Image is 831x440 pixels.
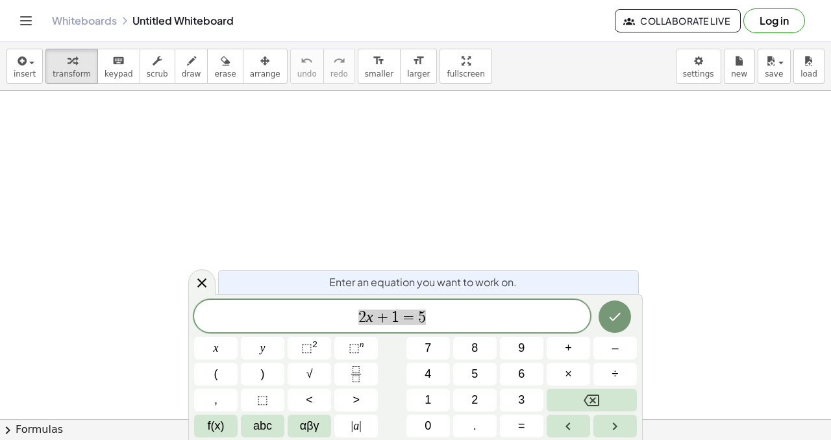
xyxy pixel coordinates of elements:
span: y [260,339,266,357]
button: Times [547,363,590,385]
i: undo [301,53,313,69]
button: Minus [593,337,637,360]
span: | [359,419,362,432]
span: arrange [250,69,280,79]
span: save [765,69,783,79]
button: save [758,49,791,84]
button: , [194,389,238,411]
span: 2 [358,310,366,325]
button: arrange [243,49,288,84]
span: insert [14,69,36,79]
span: 5 [418,310,426,325]
button: Log in [743,8,805,33]
span: ⬚ [301,341,312,354]
i: format_size [412,53,425,69]
button: scrub [140,49,175,84]
button: insert [6,49,43,84]
span: + [565,339,572,357]
span: + [373,310,392,325]
i: keyboard [112,53,125,69]
span: a [351,417,362,435]
button: fullscreen [440,49,491,84]
button: Absolute value [334,415,378,437]
span: x [214,339,219,357]
span: ⬚ [257,391,268,409]
span: new [731,69,747,79]
span: 4 [425,365,431,383]
button: Superscript [334,337,378,360]
button: y [241,337,284,360]
span: draw [182,69,201,79]
span: Enter an equation you want to work on. [329,275,517,290]
button: Right arrow [593,415,637,437]
button: 6 [500,363,543,385]
span: transform [53,69,91,79]
span: < [306,391,313,409]
button: transform [45,49,98,84]
i: redo [333,53,345,69]
button: undoundo [290,49,324,84]
span: × [565,365,572,383]
button: x [194,337,238,360]
button: Toggle navigation [16,10,36,31]
span: = [399,310,418,325]
button: Less than [288,389,331,411]
button: Functions [194,415,238,437]
button: Done [599,300,631,333]
button: 2 [453,389,497,411]
span: 5 [471,365,478,383]
button: 3 [500,389,543,411]
span: ( [214,365,218,383]
span: scrub [147,69,168,79]
button: Alphabet [241,415,284,437]
sup: 2 [312,339,317,349]
button: format_sizesmaller [358,49,401,84]
button: Collaborate Live [615,9,741,32]
span: smaller [365,69,393,79]
span: keypad [105,69,133,79]
span: 1 [391,310,399,325]
span: fullscreen [447,69,484,79]
span: = [518,417,525,435]
span: 9 [518,339,525,357]
button: draw [175,49,208,84]
button: Square root [288,363,331,385]
button: 7 [406,337,450,360]
span: larger [407,69,430,79]
button: 8 [453,337,497,360]
button: ) [241,363,284,385]
button: redoredo [323,49,355,84]
span: load [800,69,817,79]
span: | [351,419,354,432]
span: ⬚ [349,341,360,354]
button: erase [207,49,243,84]
button: load [793,49,825,84]
button: Squared [288,337,331,360]
button: new [724,49,755,84]
span: ÷ [612,365,619,383]
button: 0 [406,415,450,437]
span: 6 [518,365,525,383]
button: . [453,415,497,437]
span: abc [253,417,272,435]
span: 2 [471,391,478,409]
button: 4 [406,363,450,385]
span: , [214,391,217,409]
span: 8 [471,339,478,357]
span: √ [306,365,313,383]
span: – [612,339,618,357]
button: settings [676,49,721,84]
button: ( [194,363,238,385]
sup: n [360,339,364,349]
span: erase [214,69,236,79]
button: Greater than [334,389,378,411]
button: Plus [547,337,590,360]
button: keyboardkeypad [97,49,140,84]
button: Greek alphabet [288,415,331,437]
button: Equals [500,415,543,437]
span: redo [330,69,348,79]
span: 7 [425,339,431,357]
a: Whiteboards [52,14,117,27]
var: x [366,308,373,325]
span: settings [683,69,714,79]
